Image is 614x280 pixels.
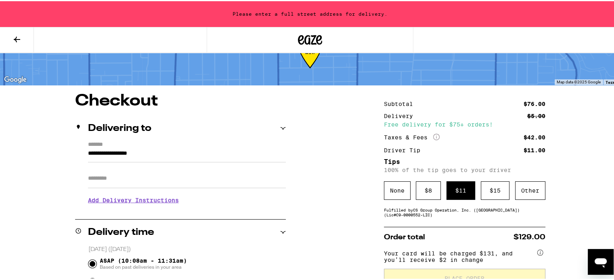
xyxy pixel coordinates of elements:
[384,120,545,126] div: Free delivery for $75+ orders!
[481,180,509,199] div: $ 15
[384,232,425,240] span: Order total
[75,92,286,108] h1: Checkout
[444,274,484,280] span: Place Order
[524,133,545,139] div: $42.00
[524,100,545,106] div: $76.00
[100,256,187,269] span: ASAP (10:08am - 11:31am)
[513,232,545,240] span: $129.00
[524,146,545,152] div: $11.00
[384,112,419,118] div: Delivery
[384,180,411,199] div: None
[527,112,545,118] div: $5.00
[88,122,151,132] h2: Delivering to
[515,180,545,199] div: Other
[88,190,286,208] h3: Add Delivery Instructions
[557,79,601,83] span: Map data ©2025 Google
[384,100,419,106] div: Subtotal
[2,73,29,84] a: Open this area in Google Maps (opens a new window)
[299,43,321,73] div: 53-136 min
[100,263,187,269] span: Based on past deliveries in your area
[384,158,545,164] h5: Tips
[588,248,614,274] iframe: Button to launch messaging window
[416,180,441,199] div: $ 8
[384,246,536,262] span: Your card will be charged $131, and you’ll receive $2 in change
[88,208,286,215] p: We'll contact you at [PHONE_NUMBER] when we arrive
[384,166,545,172] p: 100% of the tip goes to your driver
[384,206,545,216] div: Fulfilled by CS Group Operation, Inc. ([GEOGRAPHIC_DATA]) (Lic# C9-0000552-LIC )
[2,73,29,84] img: Google
[446,180,475,199] div: $ 11
[384,146,426,152] div: Driver Tip
[384,133,440,140] div: Taxes & Fees
[88,245,286,252] p: [DATE] ([DATE])
[88,226,154,236] h2: Delivery time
